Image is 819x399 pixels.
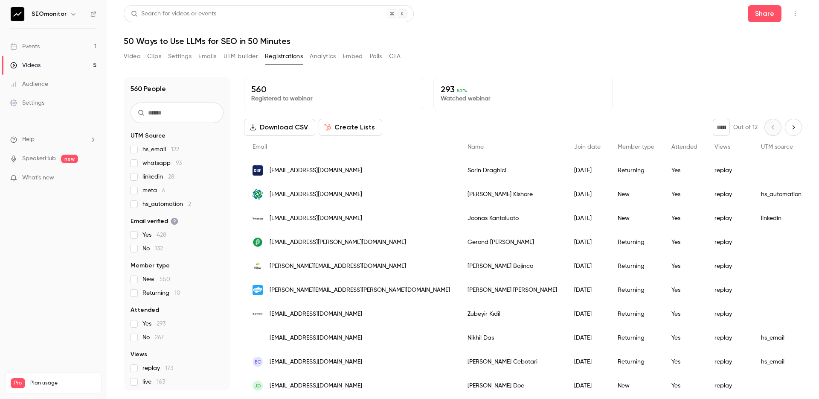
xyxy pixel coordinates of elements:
img: digitalnexa.com [253,337,263,339]
span: [EMAIL_ADDRESS][DOMAIN_NAME] [270,310,362,319]
span: Email verified [131,217,178,226]
span: 93 [176,160,182,166]
div: Yes [663,302,706,326]
div: Yes [663,230,706,254]
span: [PERSON_NAME][EMAIL_ADDRESS][PERSON_NAME][DOMAIN_NAME] [270,286,450,295]
div: Yes [663,350,706,374]
p: Watched webinar [441,94,605,103]
button: Share [748,5,781,22]
div: Videos [10,61,41,70]
span: [EMAIL_ADDRESS][DOMAIN_NAME] [270,334,362,343]
span: Plan usage [30,380,96,387]
span: UTM Source [131,132,166,140]
div: Returning [609,350,663,374]
span: UTM source [761,144,793,150]
span: [EMAIL_ADDRESS][DOMAIN_NAME] [270,214,362,223]
span: [EMAIL_ADDRESS][DOMAIN_NAME] [270,166,362,175]
div: Returning [609,230,663,254]
span: Views [131,350,147,359]
span: 428 [157,232,166,238]
span: JD [254,382,261,390]
img: omro.ro [253,261,263,271]
div: [DATE] [566,158,609,182]
span: [EMAIL_ADDRESS][DOMAIN_NAME] [270,190,362,199]
span: 122 [171,147,179,153]
div: New [609,374,663,398]
div: [PERSON_NAME] Cebotari [459,350,566,374]
li: help-dropdown-opener [10,135,96,144]
div: [PERSON_NAME] Doe [459,374,566,398]
button: Download CSV [244,119,315,136]
h6: SEOmonitor [32,10,67,18]
span: 2 [188,201,191,207]
span: 293 [157,321,166,327]
span: linkedin [142,173,174,181]
p: 293 [441,84,605,94]
span: New [142,275,170,284]
div: Audience [10,80,48,88]
button: Create Lists [319,119,382,136]
span: EC [255,358,261,366]
button: Top Bar Actions [788,7,802,21]
button: Registrations [265,50,303,63]
div: Zübeyir Kıdil [459,302,566,326]
div: [DATE] [566,206,609,230]
span: 173 [165,365,173,371]
img: SEOmonitor [11,7,24,21]
span: hs_email [142,145,179,154]
span: Member type [618,144,654,150]
div: replay [706,326,752,350]
span: Name [468,144,484,150]
div: New [609,182,663,206]
span: Help [22,135,35,144]
img: dwf.ro [253,165,263,176]
div: [DATE] [566,302,609,326]
span: [EMAIL_ADDRESS][PERSON_NAME][DOMAIN_NAME] [270,238,406,247]
button: Embed [343,50,363,63]
div: Yes [663,182,706,206]
span: 6 [162,188,166,194]
button: CTA [389,50,401,63]
span: 267 [155,334,164,340]
div: replay [706,206,752,230]
span: Email [253,144,267,150]
div: hs_automation [752,182,810,206]
div: Yes [663,278,706,302]
div: [DATE] [566,326,609,350]
span: Member type [131,261,170,270]
div: New [609,206,663,230]
div: replay [706,182,752,206]
div: [DATE] [566,182,609,206]
div: [PERSON_NAME] Kishore [459,182,566,206]
button: Video [124,50,140,63]
span: live [142,378,165,386]
div: Yes [663,206,706,230]
span: replay [142,364,173,373]
span: new [61,155,78,163]
h1: 560 People [131,84,166,94]
img: performics.com [253,237,263,247]
span: Attended [131,306,159,314]
div: [DATE] [566,254,609,278]
span: 10 [174,290,180,296]
span: 132 [155,246,163,252]
span: Attended [671,144,697,150]
span: 52 % [457,88,467,94]
h1: 50 Ways to Use LLMs for SEO in 50 Minutes [124,36,802,46]
div: [PERSON_NAME] [PERSON_NAME] [459,278,566,302]
span: No [142,333,164,342]
div: hs_email [752,350,810,374]
div: Gerond [PERSON_NAME] [459,230,566,254]
div: replay [706,350,752,374]
span: Yes [142,231,166,239]
button: Next page [785,119,802,136]
div: Returning [609,278,663,302]
span: Join date [574,144,601,150]
span: hs_automation [142,200,191,208]
p: Registered to webinar [251,94,416,103]
p: 560 [251,84,416,94]
div: Yes [663,158,706,182]
div: replay [706,158,752,182]
button: Settings [168,50,192,63]
iframe: Noticeable Trigger [86,174,96,182]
